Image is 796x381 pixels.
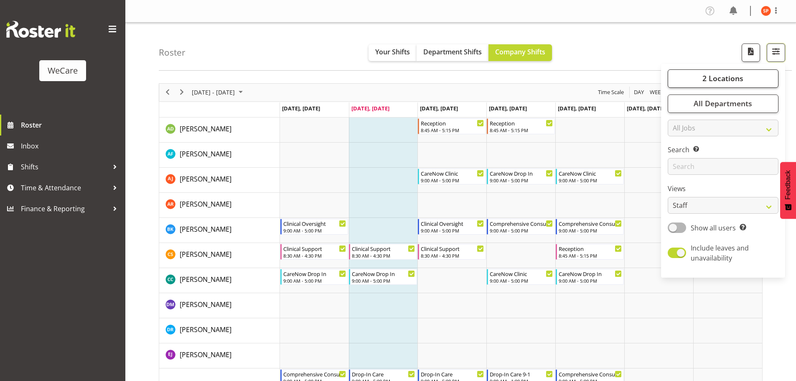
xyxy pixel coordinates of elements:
[180,274,231,284] a: [PERSON_NAME]
[159,218,280,243] td: Brian Ko resource
[349,244,417,260] div: Catherine Stewart"s event - Clinical Support Begin From Tuesday, August 19, 2025 at 8:30:00 AM GM...
[421,370,484,378] div: Drop-In Care
[633,87,646,97] button: Timeline Day
[597,87,626,97] button: Time Scale
[283,370,346,378] div: Comprehensive Consult
[559,227,622,234] div: 9:00 AM - 5:00 PM
[162,87,173,97] button: Previous
[668,158,778,175] input: Search
[159,118,280,143] td: Aleea Devenport resource
[159,168,280,193] td: Amy Johannsen resource
[490,169,553,177] div: CareNow Drop In
[159,268,280,293] td: Charlotte Courtney resource
[418,219,486,235] div: Brian Ko"s event - Clinical Oversight Begin From Wednesday, August 20, 2025 at 9:00:00 AM GMT+12:...
[352,244,415,253] div: Clinical Support
[180,275,231,284] span: [PERSON_NAME]
[175,84,189,101] div: next period
[490,127,553,133] div: 8:45 AM - 5:15 PM
[21,140,121,152] span: Inbox
[558,105,596,112] span: [DATE], [DATE]
[280,244,348,260] div: Catherine Stewart"s event - Clinical Support Begin From Monday, August 18, 2025 at 8:30:00 AM GMT...
[423,47,482,56] span: Department Shifts
[418,118,486,134] div: Aleea Devenport"s event - Reception Begin From Wednesday, August 20, 2025 at 8:45:00 AM GMT+12:00...
[487,219,555,235] div: Brian Ko"s event - Comprehensive Consult Begin From Thursday, August 21, 2025 at 9:00:00 AM GMT+1...
[21,161,109,173] span: Shifts
[21,202,109,215] span: Finance & Reporting
[421,169,484,177] div: CareNow Clinic
[180,124,231,134] a: [PERSON_NAME]
[668,69,778,88] button: 2 Locations
[282,105,320,112] span: [DATE], [DATE]
[691,243,749,263] span: Include leaves and unavailability
[559,252,622,259] div: 8:45 AM - 5:15 PM
[417,44,488,61] button: Department Shifts
[352,277,415,284] div: 9:00 AM - 5:00 PM
[283,277,346,284] div: 9:00 AM - 5:00 PM
[694,98,752,108] span: All Departments
[180,300,231,309] span: [PERSON_NAME]
[349,269,417,285] div: Charlotte Courtney"s event - CareNow Drop In Begin From Tuesday, August 19, 2025 at 9:00:00 AM GM...
[633,87,645,97] span: Day
[559,177,622,184] div: 9:00 AM - 5:00 PM
[559,219,622,228] div: Comprehensive Consult
[160,84,175,101] div: previous period
[180,149,231,159] a: [PERSON_NAME]
[352,370,415,378] div: Drop-In Care
[21,119,121,131] span: Roster
[420,105,458,112] span: [DATE], [DATE]
[352,269,415,278] div: CareNow Drop In
[559,169,622,177] div: CareNow Clinic
[742,43,760,62] button: Download a PDF of the roster according to the set date range.
[702,73,743,83] span: 2 Locations
[21,182,109,194] span: Time & Attendance
[559,269,622,278] div: CareNow Drop In
[559,370,622,378] div: Comprehensive Consult
[556,244,624,260] div: Catherine Stewart"s event - Reception Begin From Friday, August 22, 2025 at 8:45:00 AM GMT+12:00 ...
[283,219,346,228] div: Clinical Oversight
[180,199,231,209] a: [PERSON_NAME]
[180,225,231,234] span: [PERSON_NAME]
[189,84,248,101] div: August 18 - 24, 2025
[495,47,545,56] span: Company Shifts
[556,219,624,235] div: Brian Ko"s event - Comprehensive Consult Begin From Friday, August 22, 2025 at 9:00:00 AM GMT+12:...
[6,21,75,38] img: Rosterit website logo
[180,249,231,259] a: [PERSON_NAME]
[180,350,231,359] span: [PERSON_NAME]
[418,169,486,184] div: Amy Johannsen"s event - CareNow Clinic Begin From Wednesday, August 20, 2025 at 9:00:00 AM GMT+12...
[559,277,622,284] div: 9:00 AM - 5:00 PM
[180,174,231,184] span: [PERSON_NAME]
[421,227,484,234] div: 9:00 AM - 5:00 PM
[490,277,553,284] div: 9:00 AM - 5:00 PM
[556,169,624,184] div: Amy Johannsen"s event - CareNow Clinic Begin From Friday, August 22, 2025 at 9:00:00 AM GMT+12:00...
[780,162,796,219] button: Feedback - Show survey
[767,43,785,62] button: Filter Shifts
[421,119,484,127] div: Reception
[180,149,231,159] span: [PERSON_NAME]
[283,269,346,278] div: CareNow Drop In
[280,219,348,235] div: Brian Ko"s event - Clinical Oversight Begin From Monday, August 18, 2025 at 9:00:00 AM GMT+12:00 ...
[761,6,771,16] img: samantha-poultney11298.jpg
[283,244,346,253] div: Clinical Support
[556,269,624,285] div: Charlotte Courtney"s event - CareNow Drop In Begin From Friday, August 22, 2025 at 9:00:00 AM GMT...
[351,105,389,112] span: [DATE], [DATE]
[648,87,666,97] button: Timeline Week
[280,269,348,285] div: Charlotte Courtney"s event - CareNow Drop In Begin From Monday, August 18, 2025 at 9:00:00 AM GMT...
[180,124,231,133] span: [PERSON_NAME]
[48,64,78,77] div: WeCare
[490,219,553,228] div: Comprehensive Consult
[490,119,553,127] div: Reception
[421,252,484,259] div: 8:30 AM - 4:30 PM
[180,174,231,184] a: [PERSON_NAME]
[668,145,778,155] label: Search
[559,244,622,253] div: Reception
[159,48,186,57] h4: Roster
[490,370,553,378] div: Drop-In Care 9-1
[159,193,280,218] td: Andrea Ramirez resource
[283,227,346,234] div: 9:00 AM - 5:00 PM
[784,170,792,199] span: Feedback
[191,87,247,97] button: August 2025
[283,252,346,259] div: 8:30 AM - 4:30 PM
[159,343,280,368] td: Ella Jarvis resource
[352,252,415,259] div: 8:30 AM - 4:30 PM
